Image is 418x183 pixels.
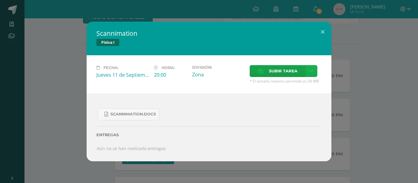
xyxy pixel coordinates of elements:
[154,71,187,78] div: 20:00
[96,145,166,151] i: Aún no se han realizado entregas
[162,65,175,70] span: Hora:
[269,65,297,77] span: Subir tarea
[250,79,322,84] span: * El tamaño máximo permitido es 50 MB
[96,39,119,46] span: Física I
[96,29,322,38] h2: Scannimation
[192,71,245,78] div: Zona
[110,112,156,117] span: Scannimation.docx
[96,71,149,78] div: Jueves 11 de Septiembre
[96,133,322,137] label: Entregas
[192,65,245,70] label: División:
[103,65,118,70] span: Fecha:
[314,22,331,42] button: Close (Esc)
[98,108,159,120] a: Scannimation.docx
